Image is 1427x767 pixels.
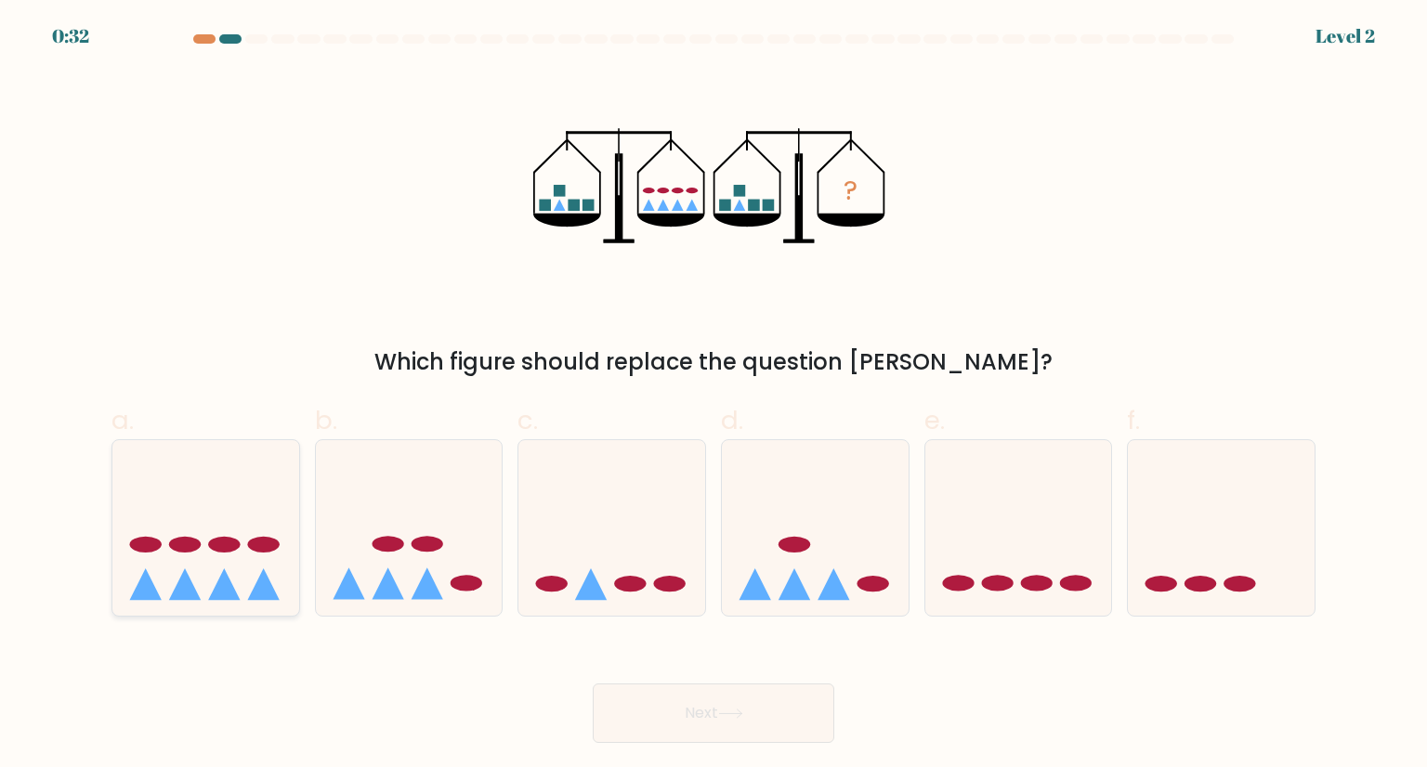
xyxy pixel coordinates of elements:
[1316,22,1375,50] div: Level 2
[111,402,134,438] span: a.
[593,683,834,743] button: Next
[315,402,337,438] span: b.
[1127,402,1140,438] span: f.
[924,402,945,438] span: e.
[844,171,858,208] tspan: ?
[517,402,538,438] span: c.
[123,345,1304,379] div: Which figure should replace the question [PERSON_NAME]?
[721,402,743,438] span: d.
[52,22,89,50] div: 0:32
